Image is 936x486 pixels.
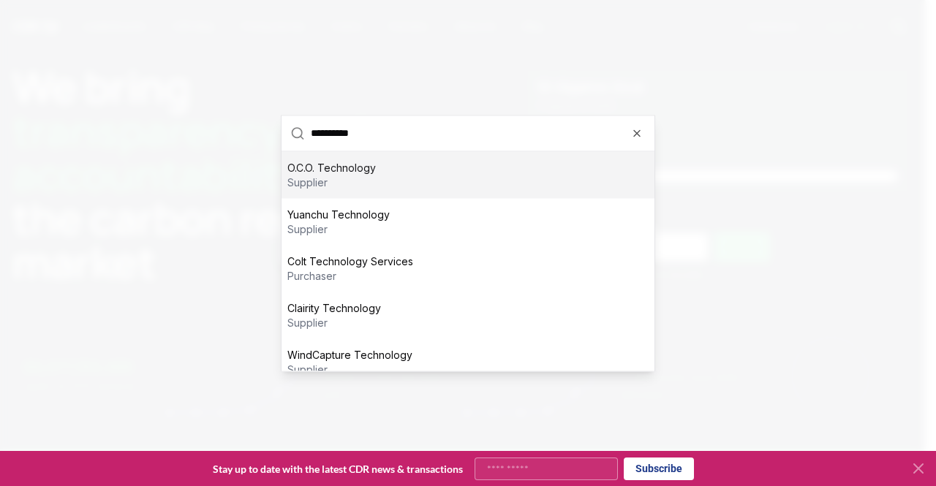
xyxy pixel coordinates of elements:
p: Colt Technology Services [287,254,413,268]
p: supplier [287,175,376,189]
p: supplier [287,362,412,376]
p: purchaser [287,268,413,283]
p: Clairity Technology [287,300,381,315]
p: WindCapture Technology [287,347,412,362]
p: O.C.O. Technology [287,160,376,175]
p: supplier [287,221,390,236]
p: Yuanchu Technology [287,207,390,221]
p: supplier [287,315,381,330]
